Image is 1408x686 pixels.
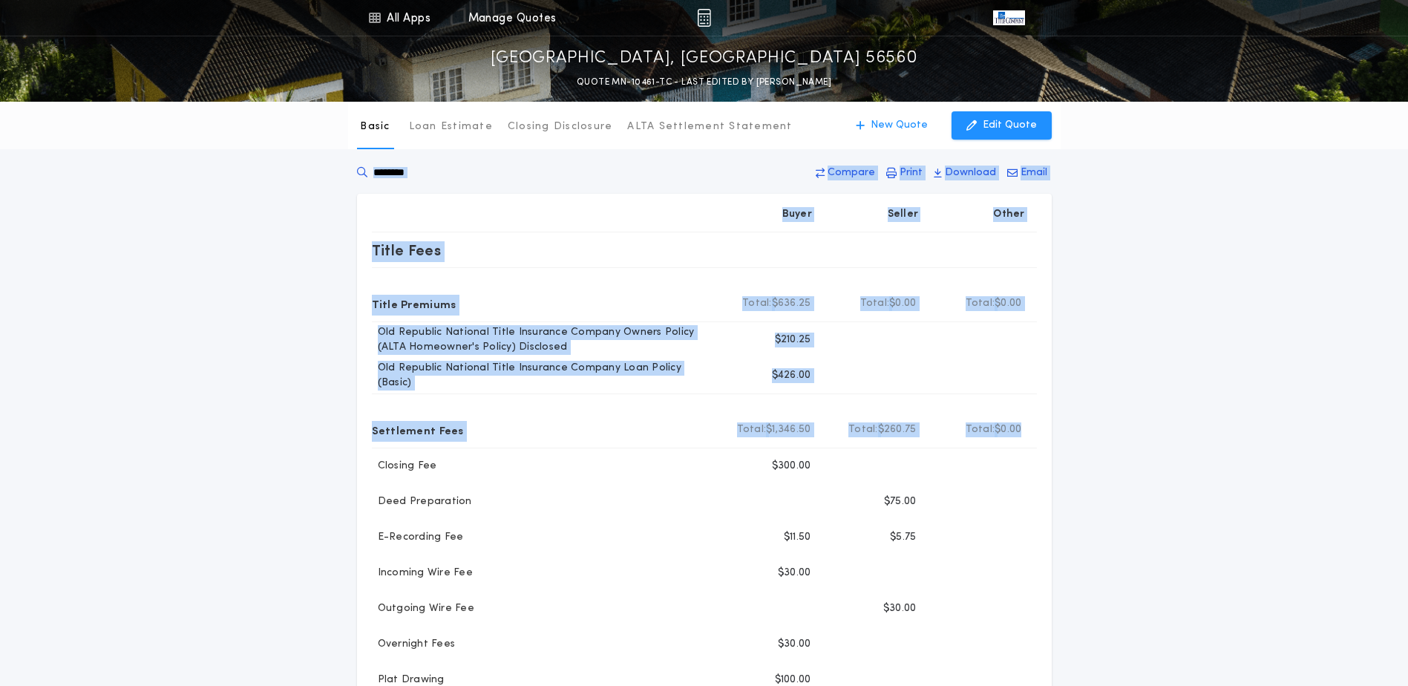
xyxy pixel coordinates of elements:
[966,422,995,437] b: Total:
[778,637,811,652] p: $30.00
[772,296,811,311] span: $636.25
[737,422,767,437] b: Total:
[860,296,890,311] b: Total:
[884,494,917,509] p: $75.00
[372,325,718,355] p: Old Republic National Title Insurance Company Owners Policy (ALTA Homeowner's Policy) Disclosed
[360,120,390,134] p: Basic
[841,111,943,140] button: New Quote
[742,296,772,311] b: Total:
[1003,160,1052,186] button: Email
[775,333,811,347] p: $210.25
[772,368,811,383] p: $426.00
[882,160,927,186] button: Print
[871,118,928,133] p: New Quote
[952,111,1052,140] button: Edit Quote
[900,166,923,180] p: Print
[993,10,1024,25] img: vs-icon
[966,296,995,311] b: Total:
[372,494,472,509] p: Deed Preparation
[372,601,474,616] p: Outgoing Wire Fee
[778,566,811,581] p: $30.00
[577,75,831,90] p: QUOTE MN-10461-TC - LAST EDITED BY [PERSON_NAME]
[772,459,811,474] p: $300.00
[372,361,718,391] p: Old Republic National Title Insurance Company Loan Policy (Basic)
[811,160,880,186] button: Compare
[828,166,875,180] p: Compare
[995,296,1021,311] span: $0.00
[883,601,917,616] p: $30.00
[878,422,917,437] span: $260.75
[945,166,996,180] p: Download
[848,422,878,437] b: Total:
[409,120,493,134] p: Loan Estimate
[766,422,811,437] span: $1,346.50
[372,530,464,545] p: E-Recording Fee
[627,120,792,134] p: ALTA Settlement Statement
[372,637,456,652] p: Overnight Fees
[782,207,812,222] p: Buyer
[372,418,464,442] p: Settlement Fees
[1021,166,1047,180] p: Email
[697,9,711,27] img: img
[993,207,1024,222] p: Other
[372,292,456,316] p: Title Premiums
[929,160,1001,186] button: Download
[372,566,473,581] p: Incoming Wire Fee
[889,296,916,311] span: $0.00
[491,47,918,71] p: [GEOGRAPHIC_DATA], [GEOGRAPHIC_DATA] 56560
[372,459,437,474] p: Closing Fee
[890,530,916,545] p: $5.75
[983,118,1037,133] p: Edit Quote
[784,530,811,545] p: $11.50
[508,120,613,134] p: Closing Disclosure
[888,207,919,222] p: Seller
[372,238,442,262] p: Title Fees
[995,422,1021,437] span: $0.00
